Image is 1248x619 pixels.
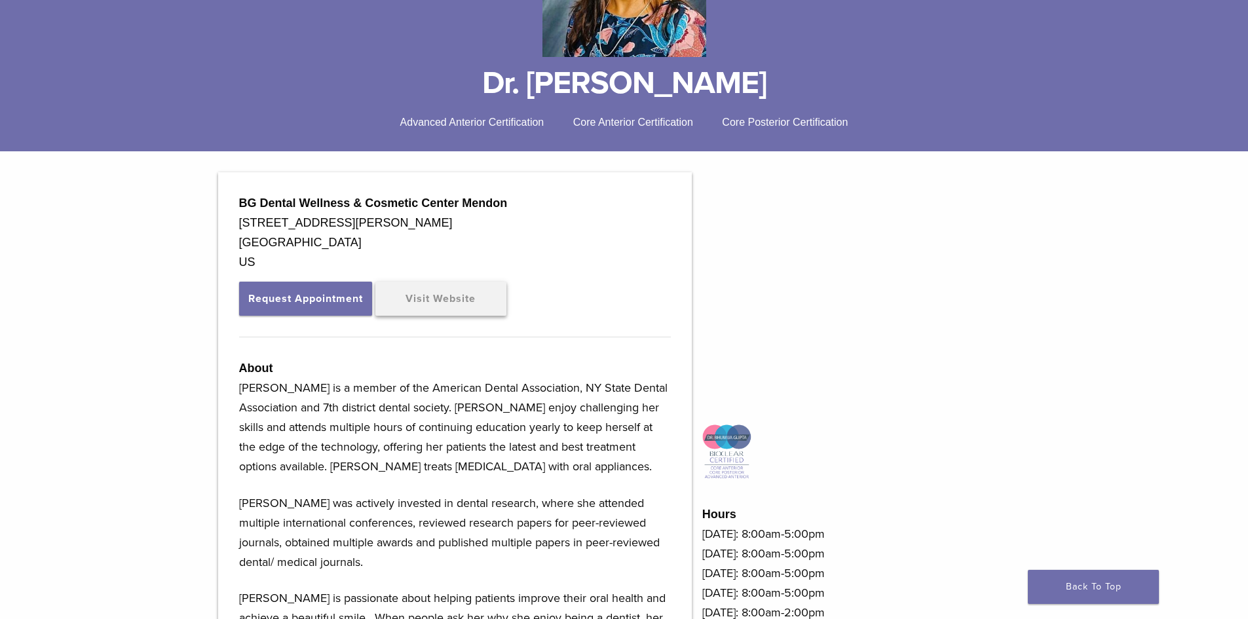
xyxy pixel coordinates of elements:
button: Request Appointment [239,282,372,316]
strong: About [239,362,273,375]
strong: BG Dental Wellness & Cosmetic Center Mendon [239,197,508,210]
div: [GEOGRAPHIC_DATA] US [239,233,671,272]
span: Core Anterior Certification [573,117,693,128]
p: [PERSON_NAME] was actively invested in dental research, where she attended multiple international... [239,493,671,572]
a: Visit Website [375,282,506,316]
p: [PERSON_NAME] is a member of the American Dental Association, NY State Dental Association and 7th... [239,378,671,476]
h1: Dr. [PERSON_NAME] [162,67,1086,99]
img: Icon [702,424,751,480]
a: Back To Top [1028,570,1159,604]
strong: Hours [702,508,736,521]
span: Core Posterior Certification [722,117,848,128]
span: Advanced Anterior Certification [400,117,544,128]
div: [STREET_ADDRESS][PERSON_NAME] [239,213,671,233]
